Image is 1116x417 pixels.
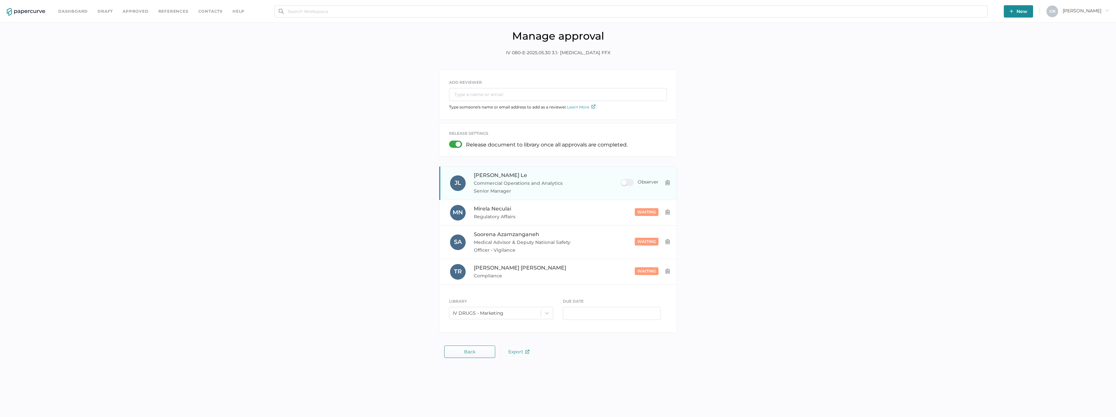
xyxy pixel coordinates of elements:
[158,8,189,15] a: References
[1105,8,1109,13] i: arrow_right
[474,179,572,195] span: Commercial Operations and Analytics Senior Manager
[464,349,475,354] span: Back
[449,105,595,109] span: Type someone's name or email address to add as a reviewer.
[508,349,529,355] span: Export
[637,209,656,214] span: waiting
[1004,5,1033,18] button: New
[502,346,536,358] button: Export
[453,209,463,216] span: M N
[7,8,45,16] img: papercurve-logo-colour.7244d18c.svg
[274,5,988,18] input: Search Workspace
[563,299,584,304] span: DUE DATE
[474,238,572,254] span: Medical Advisor & Deputy National Safety Officer • Vigilance
[1010,9,1013,13] img: plus-white.e19ec114.svg
[123,8,148,15] a: Approved
[98,8,113,15] a: Draft
[567,105,595,109] a: Learn More
[591,105,595,108] img: external-link-icon.7ec190a1.svg
[474,172,527,178] span: [PERSON_NAME] Le
[466,142,628,148] p: Release document to library once all approvals are completed.
[474,206,511,212] span: Mirela Neculai
[474,265,566,271] span: [PERSON_NAME] [PERSON_NAME]
[449,80,482,85] span: ADD REVIEWER
[1049,9,1056,14] span: C N
[232,8,245,15] div: help
[637,239,656,244] span: waiting
[279,9,284,14] img: search.bf03fe8b.svg
[1010,5,1027,18] span: New
[1063,8,1109,14] span: [PERSON_NAME]
[454,268,462,275] span: T R
[665,239,670,244] img: delete
[665,209,670,215] img: delete
[453,310,503,316] div: IV DRUGS - Marketing
[665,180,670,185] img: delete
[506,49,610,57] span: IV 080-E-2025.05.30 3.1- [MEDICAL_DATA] FFX
[454,238,462,246] span: S A
[449,88,667,101] input: Type a name or email
[621,179,658,186] div: Observer
[474,272,572,280] span: Compliance
[444,346,495,358] button: Back
[5,30,1111,42] h1: Manage approval
[449,131,488,136] span: release settings
[58,8,88,15] a: Dashboard
[525,350,529,354] img: external-link-icon.7ec190a1.svg
[665,269,670,274] img: delete
[474,231,539,237] span: Soorena Azamzanganeh
[449,299,467,304] span: LIBRARY
[455,179,461,186] span: J L
[474,213,572,221] span: Regulatory Affairs
[198,8,223,15] a: Contacts
[637,269,656,273] span: waiting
